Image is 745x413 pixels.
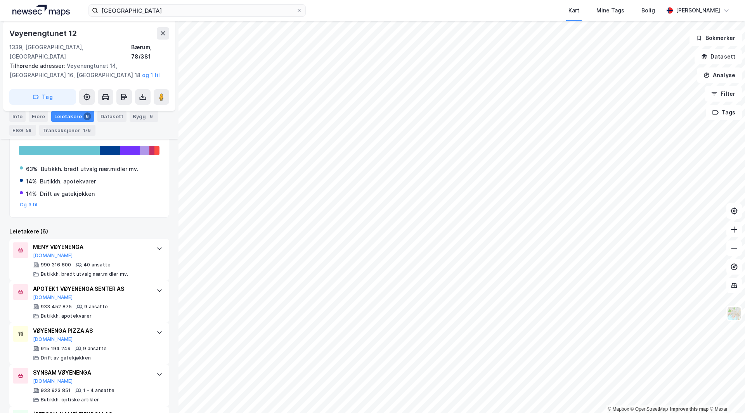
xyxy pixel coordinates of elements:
[40,177,96,186] div: Butikkh. apotekvarer
[29,111,48,122] div: Eiere
[83,112,91,120] div: 6
[9,27,78,40] div: Vøyenengtunet 12
[9,125,36,136] div: ESG
[727,306,742,321] img: Z
[26,177,37,186] div: 14%
[41,262,71,268] div: 990 316 600
[33,326,149,335] div: VØYENENGA PIZZA AS
[81,126,92,134] div: 176
[83,262,111,268] div: 40 ansatte
[41,313,92,319] div: Butikkh. apotekvarer
[130,111,158,122] div: Bygg
[706,376,745,413] iframe: Chat Widget
[26,164,38,174] div: 63%
[97,111,126,122] div: Datasett
[83,346,107,352] div: 9 ansatte
[41,164,139,174] div: Butikkh. bredt utvalg nær.midler mv.
[690,30,742,46] button: Bokmerker
[705,86,742,102] button: Filter
[33,284,149,294] div: APOTEK 1 VØYENENGA SENTER AS
[697,67,742,83] button: Analyse
[39,125,95,136] div: Transaksjoner
[9,89,76,105] button: Tag
[9,111,26,122] div: Info
[41,355,91,361] div: Drift av gatekjøkken
[40,189,95,199] div: Drift av gatekjøkken
[9,43,131,61] div: 1339, [GEOGRAPHIC_DATA], [GEOGRAPHIC_DATA]
[9,61,163,80] div: Vøyenengtunet 14, [GEOGRAPHIC_DATA] 16, [GEOGRAPHIC_DATA] 18
[33,368,149,377] div: SYNSAM VØYENENGA
[147,112,155,120] div: 6
[706,376,745,413] div: Kontrollprogram for chat
[33,242,149,252] div: MENY VØYENENGA
[83,387,114,394] div: 1 - 4 ansatte
[12,5,70,16] img: logo.a4113a55bc3d86da70a041830d287a7e.svg
[20,202,38,208] button: Og 3 til
[41,346,71,352] div: 915 194 249
[84,304,108,310] div: 9 ansatte
[9,62,67,69] span: Tilhørende adresser:
[631,406,668,412] a: OpenStreetMap
[695,49,742,64] button: Datasett
[608,406,629,412] a: Mapbox
[51,111,94,122] div: Leietakere
[568,6,579,15] div: Kart
[33,336,73,342] button: [DOMAIN_NAME]
[33,252,73,259] button: [DOMAIN_NAME]
[131,43,169,61] div: Bærum, 78/381
[41,397,99,403] div: Butikkh. optiske artikler
[33,294,73,301] button: [DOMAIN_NAME]
[33,378,73,384] button: [DOMAIN_NAME]
[641,6,655,15] div: Bolig
[670,406,709,412] a: Improve this map
[41,271,128,277] div: Butikkh. bredt utvalg nær.midler mv.
[98,5,296,16] input: Søk på adresse, matrikkel, gårdeiere, leietakere eller personer
[9,227,169,236] div: Leietakere (6)
[24,126,33,134] div: 58
[41,304,72,310] div: 933 452 875
[26,189,37,199] div: 14%
[596,6,624,15] div: Mine Tags
[41,387,71,394] div: 933 923 851
[706,105,742,120] button: Tags
[676,6,720,15] div: [PERSON_NAME]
